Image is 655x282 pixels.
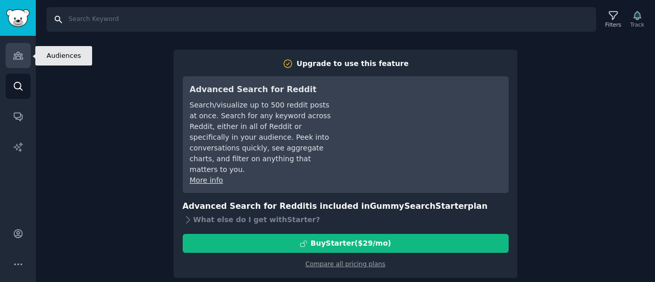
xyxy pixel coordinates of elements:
h3: Advanced Search for Reddit [190,83,334,96]
div: Upgrade to use this feature [297,58,409,69]
div: What else do I get with Starter ? [183,212,509,227]
a: Compare all pricing plans [305,261,385,268]
img: GummySearch logo [6,9,30,27]
button: BuyStarter($29/mo) [183,234,509,253]
div: Buy Starter ($ 29 /mo ) [311,238,391,249]
h3: Advanced Search for Reddit is included in plan [183,200,509,213]
span: GummySearch Starter [370,201,468,211]
input: Search Keyword [47,7,596,32]
div: Search/visualize up to 500 reddit posts at once. Search for any keyword across Reddit, either in ... [190,100,334,175]
div: Filters [605,21,621,28]
a: More info [190,176,223,184]
iframe: YouTube video player [348,83,501,160]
